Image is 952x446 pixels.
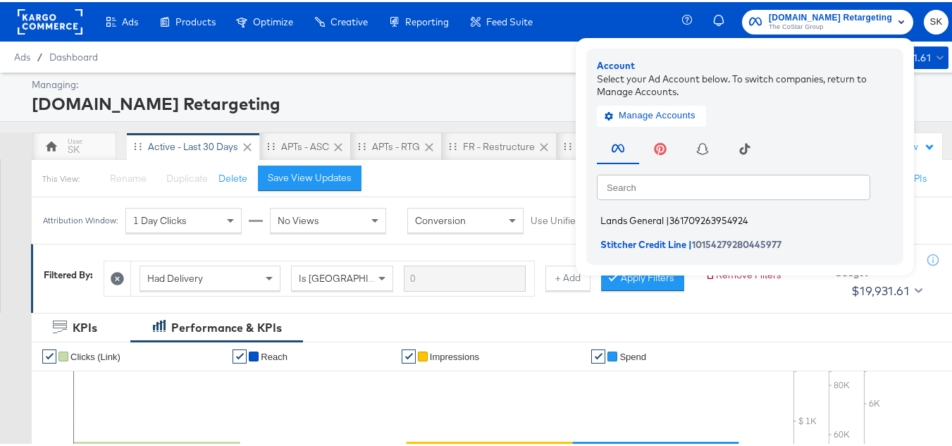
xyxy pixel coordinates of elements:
span: [DOMAIN_NAME] Retargeting [769,8,892,23]
span: SK [929,12,943,28]
span: Impressions [430,349,479,360]
div: Drag to reorder tab [449,140,457,148]
div: Select your Ad Account below. To switch companies, return to Manage Accounts. [597,70,893,96]
div: Drag to reorder tab [134,140,142,148]
span: Ads [14,49,30,61]
div: APTs - RTG [372,138,420,151]
span: Reporting [405,14,449,25]
span: Stitcher Credit Line [600,236,686,247]
button: $19,931.61 [846,278,925,300]
div: [DOMAIN_NAME] Retargeting [32,89,945,113]
span: Had Delivery [147,270,203,283]
div: Drag to reorder tab [358,140,366,148]
a: Dashboard [49,49,98,61]
span: Lands General [600,213,664,224]
button: Delete [218,170,247,183]
span: Ads [122,14,138,25]
div: Attribution Window: [42,213,118,223]
span: 10154279280445977 [692,236,781,247]
div: FR - Restructure [463,138,535,151]
button: Manage Accounts [597,103,706,124]
span: Duplicate [166,170,208,182]
span: Reach [261,349,288,360]
div: Performance & KPIs [171,318,282,334]
button: [DOMAIN_NAME] RetargetingThe CoStar Group [742,8,913,32]
span: Optimize [253,14,293,25]
div: $19,931.61 [851,278,909,299]
div: Drag to reorder tab [267,140,275,148]
span: | [688,236,692,247]
span: Clicks (Link) [70,349,120,360]
a: ✔ [42,347,56,361]
div: Drag to reorder tab [564,140,571,148]
div: Account [597,57,893,70]
span: Feed Suite [486,14,533,25]
span: / [30,49,49,61]
span: The CoStar Group [769,20,892,31]
div: KPIs [73,318,97,334]
div: SK [68,141,80,154]
button: Apply Filters [601,264,684,289]
span: Spend [619,349,646,360]
span: 1 Day Clicks [133,212,187,225]
label: Use Unified Attribution Setting: [531,212,663,225]
div: Filtered By: [44,266,93,280]
input: Enter a search term [404,264,526,290]
button: SK [924,8,948,32]
span: No Views [278,212,319,225]
div: Managing: [32,76,945,89]
span: Products [175,14,216,25]
span: Rename [110,170,147,182]
button: + Add [545,264,591,289]
span: Creative [330,14,368,25]
span: Manage Accounts [607,106,696,122]
span: 361709263954924 [669,213,748,224]
span: | [666,213,669,224]
button: Save View Updates [258,163,361,189]
a: ✔ [591,347,605,361]
div: This View: [42,171,80,182]
a: ✔ [233,347,247,361]
span: Is [GEOGRAPHIC_DATA] [299,270,407,283]
div: APTs - ASC [281,138,329,151]
div: Save View Updates [268,169,352,182]
span: Conversion [415,212,466,225]
div: Active - Last 30 Days [148,138,238,151]
a: ✔ [402,347,416,361]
